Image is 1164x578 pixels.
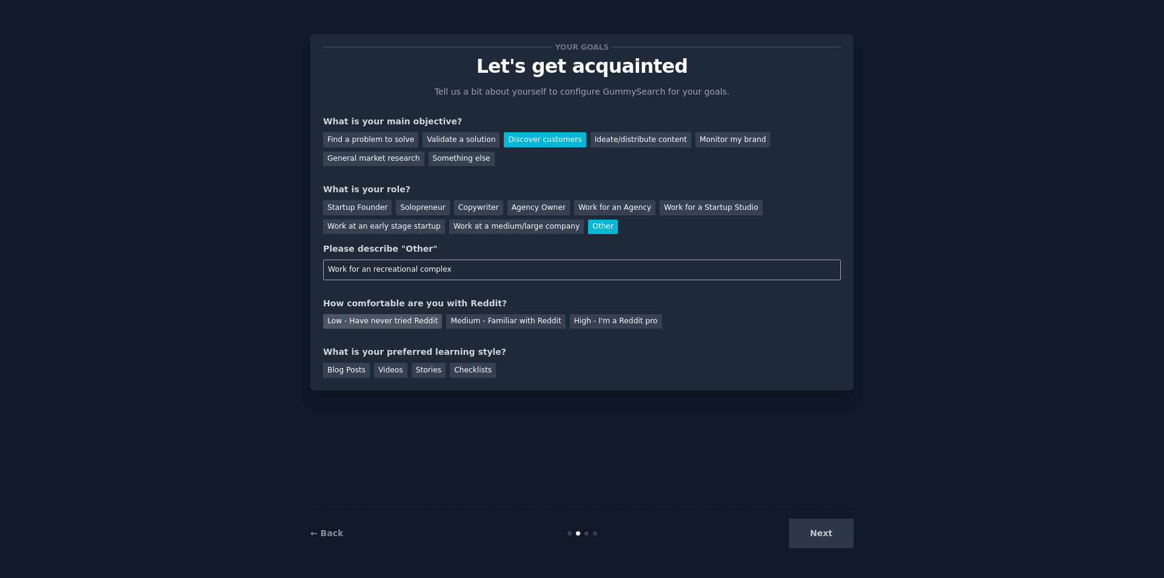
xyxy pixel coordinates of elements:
div: Find a problem to solve [323,132,418,147]
div: Ideate/distribute content [590,132,691,147]
div: What is your preferred learning style? [323,346,841,358]
div: Please describe "Other" [323,243,841,255]
div: Other [588,220,618,235]
div: Work at a medium/large company [449,220,584,235]
a: ← Back [310,528,343,538]
div: Work at an early stage startup [323,220,445,235]
div: Monitor my brand [695,132,770,147]
div: Solopreneur [396,200,449,215]
p: Let's get acquainted [323,56,841,77]
div: Checklists [450,363,496,378]
div: Discover customers [504,132,586,147]
div: What is your main objective? [323,115,841,128]
div: What is your role? [323,183,841,196]
input: Your role [323,260,841,280]
div: Medium - Familiar with Reddit [446,314,565,329]
div: Low - Have never tried Reddit [323,314,442,329]
div: Agency Owner [507,200,570,215]
div: Work for an Agency [574,200,655,215]
div: Stories [412,363,446,378]
div: Blog Posts [323,363,370,378]
p: Tell us a bit about yourself to configure GummySearch for your goals. [429,86,735,98]
div: High - I'm a Reddit pro [570,314,662,329]
div: Startup Founder [323,200,392,215]
div: Validate a solution [423,132,500,147]
span: Your goals [553,41,611,53]
div: Copywriter [454,200,503,215]
div: Something else [429,152,495,167]
div: Videos [374,363,407,378]
div: Work for a Startup Studio [660,200,762,215]
div: General market research [323,152,424,167]
div: How comfortable are you with Reddit? [323,297,841,310]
